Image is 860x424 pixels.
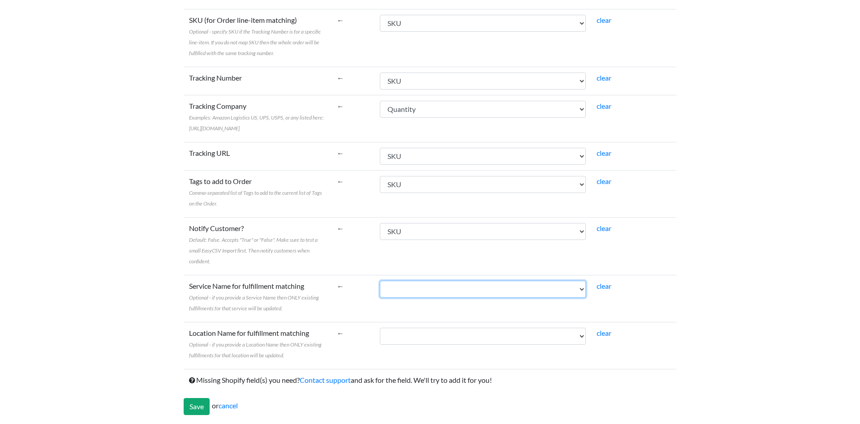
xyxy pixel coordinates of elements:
[300,376,351,384] a: Contact support
[189,328,326,360] label: Location Name for fulfillment matching
[219,401,238,410] a: cancel
[189,236,318,265] span: Default: False. Accepts "True" or "False". Make sure to test a small EasyCSV Import first. Then n...
[331,9,374,67] td: ←
[184,369,676,391] td: Missing Shopify field(s) you need? and ask for the field. We'll try to add it for you!
[597,102,611,110] a: clear
[189,189,322,207] span: Comma-separated list of Tags to add to the current list of Tags on the Order.
[597,177,611,185] a: clear
[331,217,374,275] td: ←
[189,223,326,266] label: Notify Customer?
[597,224,611,232] a: clear
[189,114,324,132] span: Examples: Amazon Logistics US, UPS, USPS, or any listed here: [URL][DOMAIN_NAME]
[189,294,319,312] span: Optional - if you provide a Service Name then ONLY existing fulfillments for that service will be...
[331,95,374,142] td: ←
[331,275,374,322] td: ←
[189,73,242,83] label: Tracking Number
[189,176,326,208] label: Tags to add to Order
[189,341,322,359] span: Optional - if you provide a Location Name then ONLY existing fulfillments for that location will ...
[189,28,321,56] span: Optional - specify SKU if the Tracking Number is for a specific line-item. If you do not map SKU ...
[597,282,611,290] a: clear
[597,16,611,24] a: clear
[331,322,374,369] td: ←
[189,148,230,158] label: Tracking URL
[331,67,374,95] td: ←
[331,142,374,170] td: ←
[189,15,326,58] label: SKU (for Order line-item matching)
[189,281,326,313] label: Service Name for fulfillment matching
[597,149,611,157] a: clear
[184,398,676,415] div: or
[597,73,611,82] a: clear
[597,329,611,337] a: clear
[189,101,326,133] label: Tracking Company
[815,379,849,413] iframe: Drift Widget Chat Controller
[331,170,374,217] td: ←
[184,398,210,415] input: Save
